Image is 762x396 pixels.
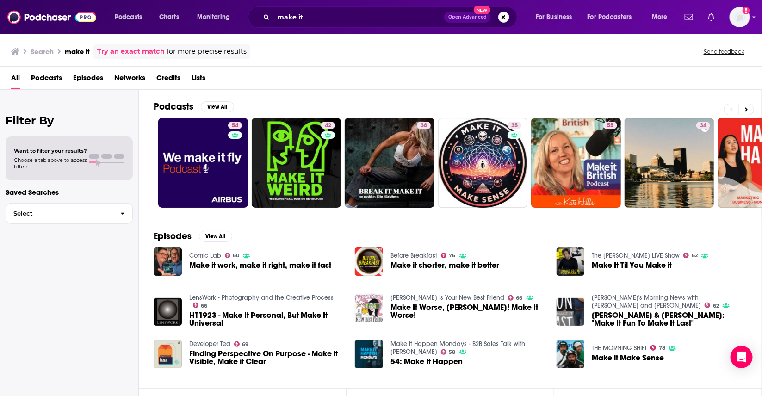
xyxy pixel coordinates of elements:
[65,47,90,56] h3: make it
[659,346,665,350] span: 78
[582,10,645,25] button: open menu
[592,354,664,362] a: Make it Make Sense
[592,261,672,269] span: Make It Til You Make it
[14,157,87,170] span: Choose a tab above to access filters.
[159,11,179,24] span: Charts
[153,10,185,25] a: Charts
[355,247,383,276] img: Make it shorter, make it better
[516,296,523,300] span: 66
[441,349,456,355] a: 58
[529,10,584,25] button: open menu
[73,70,103,89] a: Episodes
[192,70,205,89] span: Lists
[421,121,427,130] span: 36
[154,298,182,326] img: HT1923 - Make It Personal, But Make It Universal
[189,252,221,260] a: Comic Lab
[390,358,463,365] span: 54: Make It Happen
[557,340,585,368] img: Make it Make Sense
[355,294,383,322] img: Make It Worse, Rob! Make It Worse!
[511,121,518,130] span: 35
[108,10,154,25] button: open menu
[731,346,753,368] div: Open Intercom Messenger
[242,342,248,346] span: 69
[191,10,242,25] button: open menu
[6,210,113,217] span: Select
[31,47,54,56] h3: Search
[193,303,208,308] a: 66
[199,231,232,242] button: View All
[154,230,192,242] h2: Episodes
[156,70,180,89] a: Credits
[444,12,491,23] button: Open AdvancedNew
[557,298,585,326] img: Wills & Snyder: "Make It Fun To Make It Last"
[390,303,545,319] span: Make It Worse, [PERSON_NAME]! Make It Worse!
[592,344,647,352] a: THE MORNING SHIFT
[508,295,523,301] a: 66
[273,10,444,25] input: Search podcasts, credits, & more...
[652,11,668,24] span: More
[201,304,207,308] span: 66
[7,8,96,26] img: Podchaser - Follow, Share and Rate Podcasts
[390,252,437,260] a: Before Breakfast
[603,122,617,129] a: 55
[189,311,344,327] a: HT1923 - Make It Personal, But Make It Universal
[189,294,334,302] a: LensWork - Photography and the Creative Process
[189,261,331,269] a: Make it work, make it right, make it fast
[449,254,456,258] span: 76
[31,70,62,89] a: Podcasts
[681,9,697,25] a: Show notifications dropdown
[650,345,665,351] a: 78
[592,311,747,327] span: [PERSON_NAME] & [PERSON_NAME]: "Make It Fun To Make It Last"
[441,253,456,258] a: 76
[730,7,750,27] button: Show profile menu
[6,188,133,197] p: Saved Searches
[232,121,238,130] span: 54
[705,303,719,308] a: 62
[417,122,431,129] a: 36
[252,118,341,208] a: 42
[115,11,142,24] span: Podcasts
[197,11,230,24] span: Monitoring
[704,9,719,25] a: Show notifications dropdown
[154,101,193,112] h2: Podcasts
[154,247,182,276] img: Make it work, make it right, make it fast
[11,70,20,89] a: All
[6,114,133,127] h2: Filter By
[225,253,240,258] a: 60
[97,46,165,57] a: Try an exact match
[321,122,335,129] a: 42
[592,311,747,327] a: Wills & Snyder: "Make It Fun To Make It Last"
[449,350,456,354] span: 58
[607,121,613,130] span: 55
[448,15,487,19] span: Open Advanced
[154,340,182,368] img: Finding Perspective On Purpose - Make it Visible, Make it Clear
[257,6,526,28] div: Search podcasts, credits, & more...
[730,7,750,27] img: User Profile
[536,11,572,24] span: For Business
[167,46,247,57] span: for more precise results
[234,341,249,347] a: 69
[355,340,383,368] img: 54: Make It Happen
[531,118,621,208] a: 55
[189,350,344,365] a: Finding Perspective On Purpose - Make it Visible, Make it Clear
[474,6,490,14] span: New
[700,121,706,130] span: 34
[557,247,585,276] a: Make It Til You Make it
[189,340,230,348] a: Developer Tea
[201,101,234,112] button: View All
[14,148,87,154] span: Want to filter your results?
[390,261,499,269] span: Make it shorter, make it better
[645,10,679,25] button: open menu
[701,48,747,56] button: Send feedback
[6,203,133,224] button: Select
